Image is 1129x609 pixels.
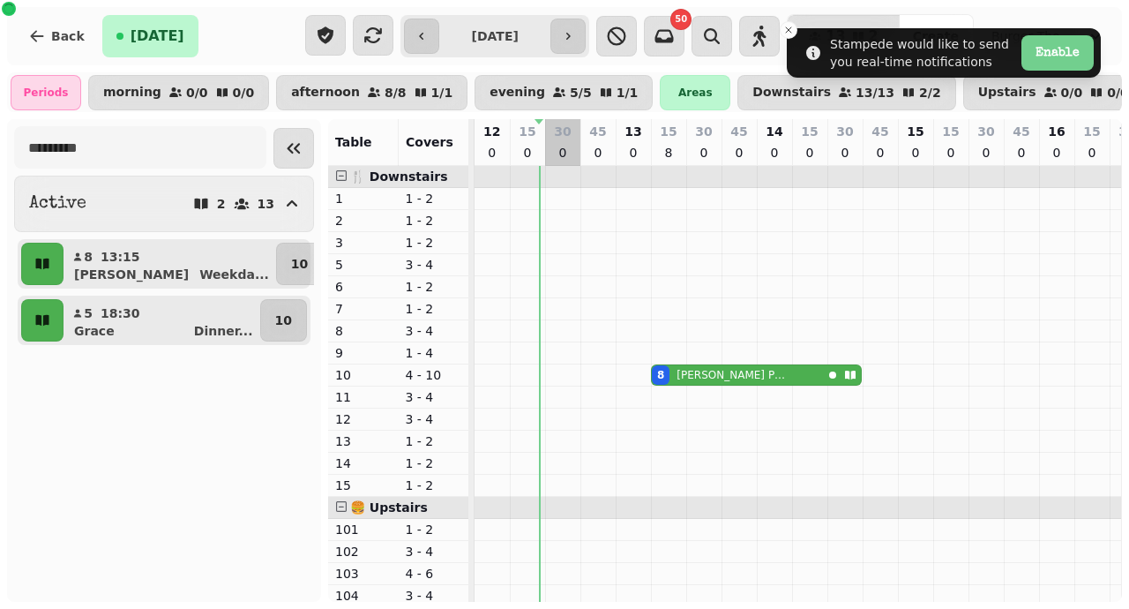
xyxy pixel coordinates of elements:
p: Downstairs [752,86,831,100]
p: 101 [335,521,392,538]
p: 15 [335,477,392,494]
p: 3 - 4 [406,587,462,605]
p: 45 [871,123,888,140]
p: 1 - 2 [406,190,462,207]
p: 30 [977,123,994,140]
button: Enable [1021,35,1094,71]
button: Back [14,15,99,57]
p: 3 - 4 [406,543,462,560]
p: 1 [335,190,392,207]
p: 13:15 [101,248,140,266]
p: 3 - 4 [406,388,462,406]
p: 1 - 2 [406,212,462,229]
p: 1 / 1 [617,86,639,99]
p: morning [103,86,161,100]
button: afternoon8/81/1 [276,75,467,110]
div: Areas [660,75,730,110]
p: 1 - 2 [406,300,462,318]
p: 10 [335,366,392,384]
p: 8 / 8 [385,86,407,99]
p: 16 [1048,123,1065,140]
p: 0 [908,144,923,162]
p: 30 [695,123,712,140]
p: 1 - 4 [406,344,462,362]
p: 0 [873,144,887,162]
p: [PERSON_NAME] Prinsloo [677,368,789,382]
span: [DATE] [131,29,184,43]
p: 0 [591,144,605,162]
span: Table [335,135,372,149]
p: 0 [626,144,640,162]
p: 104 [335,587,392,605]
p: 0 [485,144,499,162]
button: [DATE] [102,15,198,57]
div: 8 [657,368,664,382]
p: 45 [730,123,747,140]
p: 0 [944,144,958,162]
button: 10 [260,299,307,342]
span: Covers [406,135,453,149]
p: 0 [979,144,993,162]
span: 50 [675,15,687,24]
p: 4 - 6 [406,565,462,583]
p: 1 - 2 [406,278,462,296]
p: 8 [83,248,93,266]
p: 0 [732,144,746,162]
p: 13 [624,123,641,140]
p: 15 [519,123,535,140]
p: 1 - 2 [406,455,462,472]
p: 8 [662,144,676,162]
p: 0 / 0 [186,86,208,99]
p: 0 / 0 [1061,86,1083,99]
p: 18:30 [101,304,140,322]
button: 518:30GraceDinner... [67,299,257,342]
p: [PERSON_NAME] [74,266,189,283]
p: 3 - 4 [406,322,462,340]
p: 1 - 2 [406,521,462,538]
p: 5 / 5 [570,86,592,99]
p: 30 [836,123,853,140]
p: evening [490,86,545,100]
button: evening5/51/1 [475,75,653,110]
p: 13 / 13 [856,86,894,99]
p: 0 [803,144,817,162]
p: 0 [520,144,535,162]
p: 0 / 0 [233,86,255,99]
p: 14 [766,123,782,140]
p: 15 [660,123,677,140]
p: Upstairs [978,86,1036,100]
p: 45 [1013,123,1029,140]
p: 12 [335,410,392,428]
p: 14 [335,455,392,472]
button: morning0/00/0 [88,75,269,110]
p: 3 - 4 [406,410,462,428]
p: 11 [335,388,392,406]
button: Collapse sidebar [273,128,314,169]
p: 2 [217,198,226,210]
div: Periods [11,75,81,110]
p: 1 / 1 [431,86,453,99]
p: 1 - 2 [406,234,462,252]
p: 15 [907,123,923,140]
p: 5 [83,304,93,322]
span: Back [51,30,85,42]
p: 10 [291,255,308,273]
p: 9 [335,344,392,362]
p: 4 - 10 [406,366,462,384]
p: 102 [335,543,392,560]
p: 30 [554,123,571,140]
p: 2 / 2 [919,86,941,99]
p: 103 [335,565,392,583]
p: 3 - 4 [406,256,462,274]
p: 0 / 0 [1107,86,1129,99]
p: 0 [697,144,711,162]
p: Grace [74,322,115,340]
p: Dinner ... [194,322,253,340]
p: 15 [1083,123,1100,140]
span: 🍔 Upstairs [350,500,428,515]
p: 15 [942,123,959,140]
span: 🍴 Downstairs [350,169,448,184]
p: 0 [838,144,852,162]
p: 12 [483,123,500,140]
button: Downstairs13/132/2 [737,75,955,110]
